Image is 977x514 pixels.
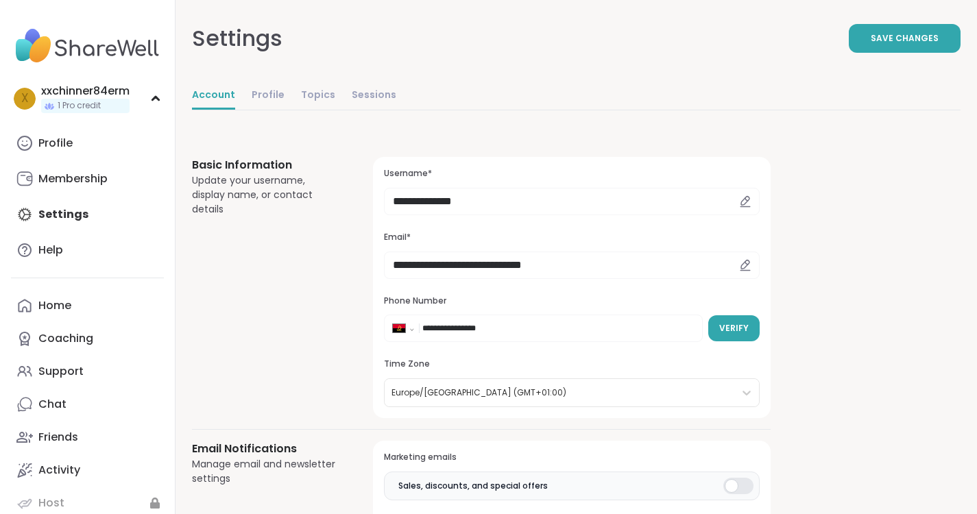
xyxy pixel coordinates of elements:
h3: Time Zone [384,358,760,370]
div: xxchinner84erm [41,84,130,99]
div: Membership [38,171,108,186]
div: Home [38,298,71,313]
h3: Username* [384,168,760,180]
div: Support [38,364,84,379]
span: Save Changes [871,32,939,45]
div: Help [38,243,63,258]
span: x [21,90,29,108]
h3: Email Notifications [192,441,340,457]
img: ShareWell Nav Logo [11,22,164,70]
a: Support [11,355,164,388]
a: Home [11,289,164,322]
button: Verify [708,315,760,341]
a: Sessions [352,82,396,110]
a: Chat [11,388,164,421]
h3: Phone Number [384,295,760,307]
a: Topics [301,82,335,110]
a: Friends [11,421,164,454]
a: Membership [11,162,164,195]
div: Profile [38,136,73,151]
h3: Marketing emails [384,452,760,463]
button: Save Changes [849,24,961,53]
a: Account [192,82,235,110]
a: Profile [252,82,285,110]
div: Manage email and newsletter settings [192,457,340,486]
div: Settings [192,22,282,55]
a: Help [11,234,164,267]
h3: Email* [384,232,760,243]
span: Verify [719,322,749,334]
div: Friends [38,430,78,445]
a: Profile [11,127,164,160]
span: 1 Pro credit [58,100,101,112]
span: Sales, discounts, and special offers [398,480,548,492]
div: Coaching [38,331,93,346]
div: Host [38,495,64,511]
div: Update your username, display name, or contact details [192,173,340,217]
h3: Basic Information [192,157,340,173]
a: Coaching [11,322,164,355]
div: Activity [38,463,80,478]
a: Activity [11,454,164,487]
div: Chat [38,397,67,412]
